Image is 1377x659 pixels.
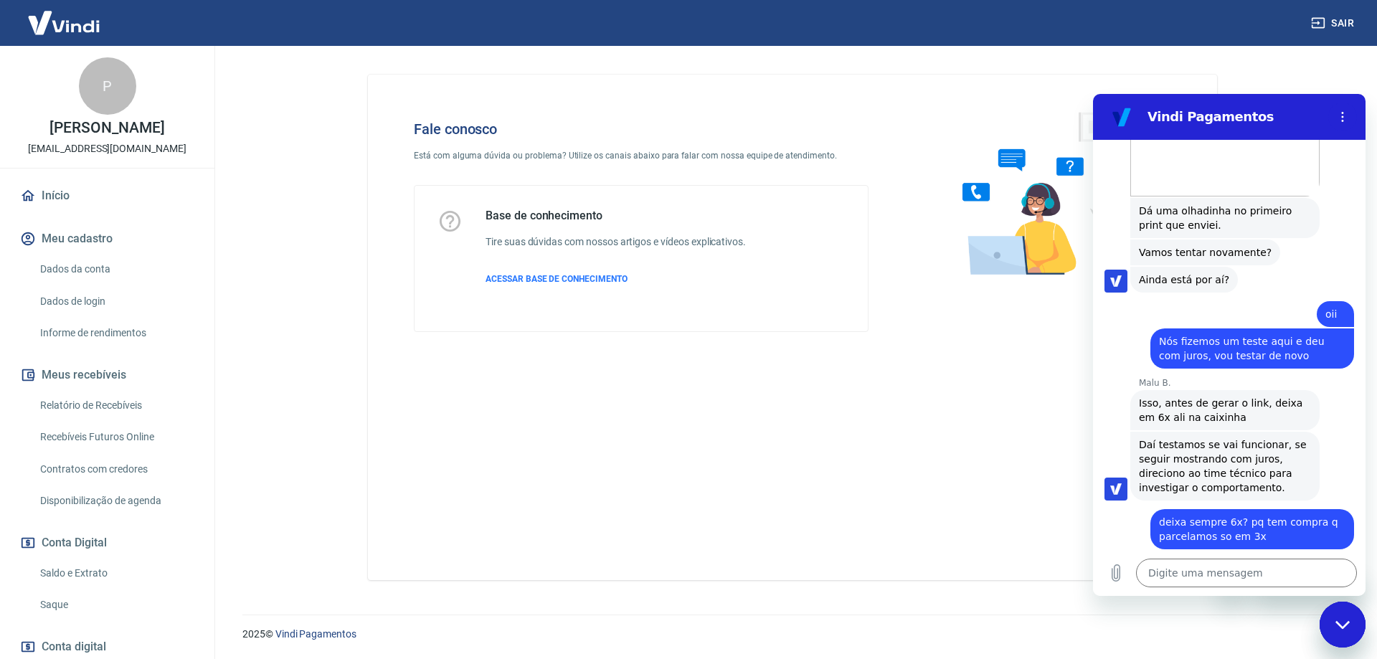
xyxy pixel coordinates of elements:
[486,274,628,284] span: ACESSAR BASE DE CONHECIMENTO
[17,180,197,212] a: Início
[1308,10,1360,37] button: Sair
[49,120,164,136] p: [PERSON_NAME]
[242,627,1343,642] p: 2025 ©
[46,303,213,329] span: Isso, antes de gerar o link, deixa em 6x ali na caixinha
[34,255,197,284] a: Dados da conta
[34,559,197,588] a: Saldo e Extrato
[232,214,244,226] span: oii
[17,527,197,559] button: Conta Digital
[66,422,248,448] span: deixa sempre 6x? pq tem compra q parcelamos so em 3x
[28,141,186,156] p: [EMAIL_ADDRESS][DOMAIN_NAME]
[9,10,120,22] span: Olá! Precisa de ajuda?
[1093,94,1366,596] iframe: Janela de mensagens
[1320,602,1366,648] iframe: Botão para iniciar a janela de mensagens, 1 mensagem não lida
[66,242,235,267] span: Nós fizemos um teste aqui e deu com juros, vou testar de novo
[275,628,356,640] a: Vindi Pagamentos
[1251,564,1366,596] iframe: Mensagem da empresa
[42,637,106,657] span: Conta digital
[9,465,37,493] button: Carregar arquivo
[934,98,1152,289] img: Fale conosco
[34,486,197,516] a: Disponibilização de agenda
[414,120,869,138] h4: Fale conosco
[46,180,136,191] span: Ainda está por aí?
[34,455,197,484] a: Contratos com credores
[34,318,197,348] a: Informe de rendimentos
[486,272,746,285] a: ACESSAR BASE DE CONHECIMENTO
[34,422,197,452] a: Recebíveis Futuros Online
[34,391,197,420] a: Relatório de Recebíveis
[46,111,202,137] span: Dá uma olhadinha no primeiro print que enviei.
[46,153,179,164] span: Vamos tentar novamente?
[17,223,197,255] button: Meu cadastro
[17,359,197,391] button: Meus recebíveis
[46,283,273,295] p: Malu B.
[34,287,197,316] a: Dados de login
[486,234,746,250] h6: Tire suas dúvidas com nossos artigos e vídeos explicativos.
[486,209,746,223] h5: Base de conhecimento
[34,590,197,620] a: Saque
[414,149,869,162] p: Está com alguma dúvida ou problema? Utilize os canais abaixo para falar com nossa equipe de atend...
[17,1,110,44] img: Vindi
[46,345,217,399] span: Daí testamos se vai funcionar, se seguir mostrando com juros, direciono ao time técnico para inve...
[79,57,136,115] div: P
